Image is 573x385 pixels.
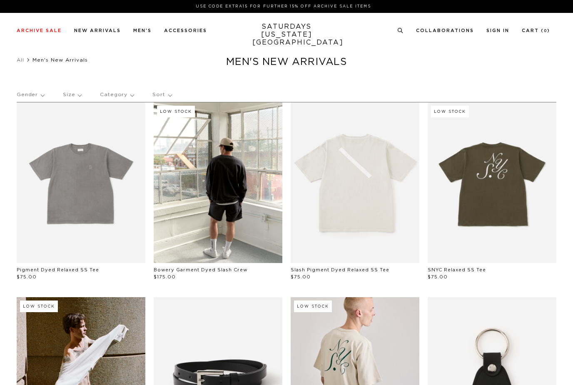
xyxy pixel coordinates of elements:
a: Collaborations [416,28,474,33]
p: Sort [152,85,171,104]
a: Bowery Garment Dyed Slash Crew [154,268,247,272]
a: Men's [133,28,152,33]
div: Low Stock [294,301,332,312]
a: New Arrivals [74,28,121,33]
a: Accessories [164,28,207,33]
a: Pigment Dyed Relaxed SS Tee [17,268,99,272]
div: Low Stock [431,106,469,117]
span: $75.00 [428,275,448,279]
span: $175.00 [154,275,176,279]
p: Gender [17,85,44,104]
p: Use Code EXTRA15 for Further 15% Off Archive Sale Items [20,3,547,10]
p: Category [100,85,134,104]
span: Men's New Arrivals [32,57,88,62]
p: Size [63,85,81,104]
div: Low Stock [20,301,58,312]
a: SATURDAYS[US_STATE][GEOGRAPHIC_DATA] [252,23,321,47]
a: All [17,57,24,62]
div: Low Stock [157,106,195,117]
a: Slash Pigment Dyed Relaxed SS Tee [291,268,389,272]
small: 0 [544,29,547,33]
a: Cart (0) [522,28,550,33]
a: Archive Sale [17,28,62,33]
a: SNYC Relaxed SS Tee [428,268,486,272]
span: $75.00 [17,275,37,279]
span: $75.00 [291,275,311,279]
a: Sign In [486,28,509,33]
